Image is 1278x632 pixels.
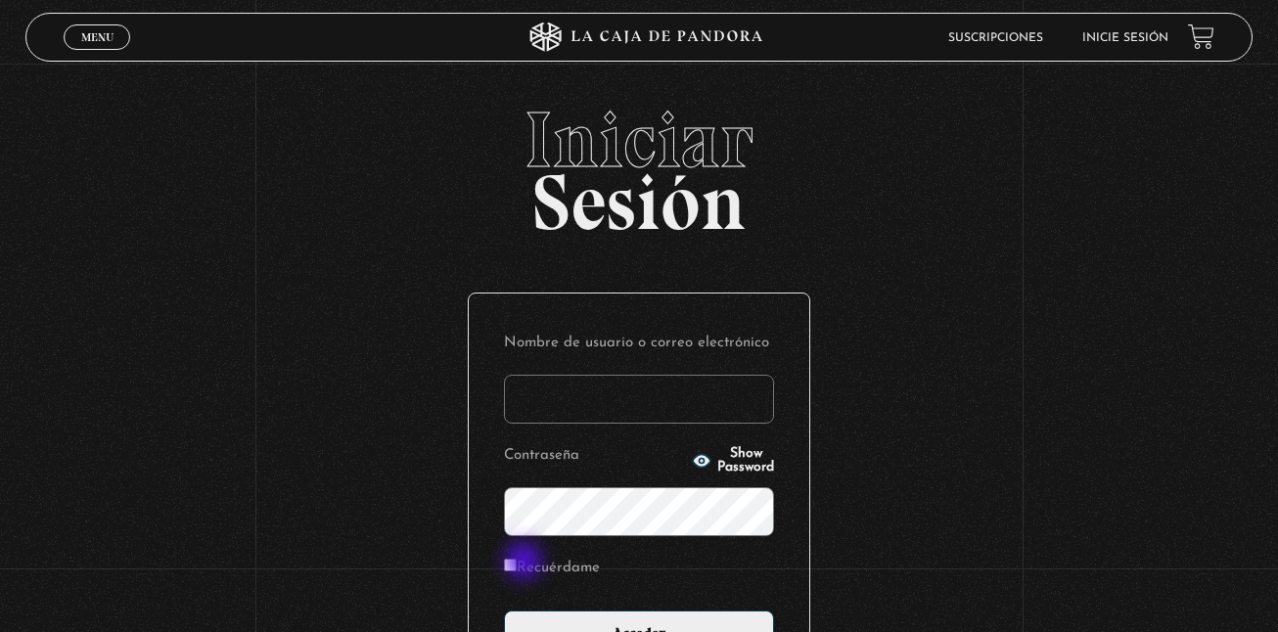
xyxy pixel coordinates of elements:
[504,329,774,359] label: Nombre de usuario o correo electrónico
[948,32,1043,44] a: Suscripciones
[504,554,600,584] label: Recuérdame
[504,441,686,472] label: Contraseña
[1188,23,1214,50] a: View your shopping cart
[81,31,114,43] span: Menu
[504,559,517,571] input: Recuérdame
[692,447,774,474] button: Show Password
[1082,32,1168,44] a: Inicie sesión
[74,48,120,62] span: Cerrar
[25,101,1253,226] h2: Sesión
[25,101,1253,179] span: Iniciar
[717,447,774,474] span: Show Password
